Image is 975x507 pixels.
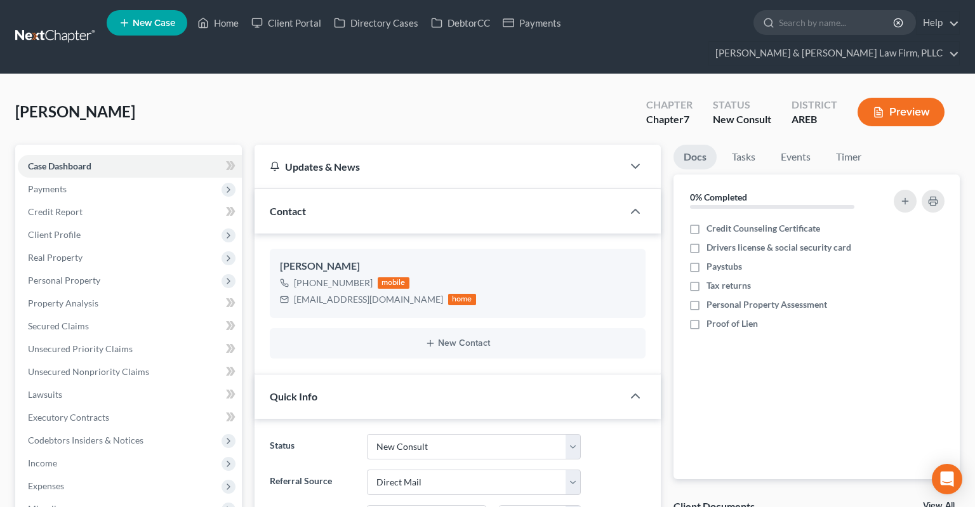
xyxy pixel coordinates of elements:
span: New Case [133,18,175,28]
div: Chapter [646,112,693,127]
a: Property Analysis [18,292,242,315]
a: DebtorCC [425,11,496,34]
label: Status [263,434,361,459]
div: home [448,294,476,305]
span: 7 [684,113,689,125]
div: Updates & News [270,160,607,173]
span: Codebtors Insiders & Notices [28,435,143,445]
a: Unsecured Priority Claims [18,338,242,360]
span: Client Profile [28,229,81,240]
a: Events [771,145,821,169]
span: Personal Property [28,275,100,286]
button: New Contact [280,338,635,348]
a: Executory Contracts [18,406,242,429]
a: Payments [496,11,567,34]
span: Property Analysis [28,298,98,308]
a: Case Dashboard [18,155,242,178]
a: Secured Claims [18,315,242,338]
a: [PERSON_NAME] & [PERSON_NAME] Law Firm, PLLC [709,42,959,65]
a: Directory Cases [328,11,425,34]
span: Executory Contracts [28,412,109,423]
div: AREB [792,112,837,127]
strong: 0% Completed [690,192,747,202]
input: Search by name... [779,11,895,34]
div: Chapter [646,98,693,112]
span: Secured Claims [28,320,89,331]
span: Lawsuits [28,389,62,400]
span: Unsecured Priority Claims [28,343,133,354]
span: Paystubs [706,260,742,273]
span: Income [28,458,57,468]
span: Personal Property Assessment [706,298,827,311]
div: Open Intercom Messenger [932,464,962,494]
span: Credit Counseling Certificate [706,222,820,235]
span: Quick Info [270,390,317,402]
span: Contact [270,205,306,217]
span: Proof of Lien [706,317,758,330]
span: Expenses [28,480,64,491]
a: Lawsuits [18,383,242,406]
span: Tax returns [706,279,751,292]
a: Help [917,11,959,34]
a: Credit Report [18,201,242,223]
a: Unsecured Nonpriority Claims [18,360,242,383]
div: Status [713,98,771,112]
div: [PERSON_NAME] [280,259,635,274]
div: New Consult [713,112,771,127]
div: mobile [378,277,409,289]
a: Client Portal [245,11,328,34]
div: [PHONE_NUMBER] [294,277,373,289]
label: Referral Source [263,470,361,495]
a: Home [191,11,245,34]
a: Tasks [722,145,766,169]
button: Preview [858,98,945,126]
span: [PERSON_NAME] [15,102,135,121]
a: Timer [826,145,872,169]
span: Payments [28,183,67,194]
span: Real Property [28,252,83,263]
span: Unsecured Nonpriority Claims [28,366,149,377]
span: Case Dashboard [28,161,91,171]
a: Docs [673,145,717,169]
div: District [792,98,837,112]
div: [EMAIL_ADDRESS][DOMAIN_NAME] [294,293,443,306]
span: Credit Report [28,206,83,217]
span: Drivers license & social security card [706,241,851,254]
